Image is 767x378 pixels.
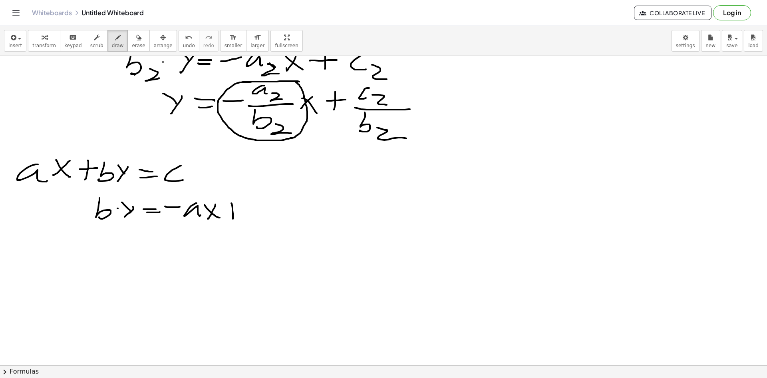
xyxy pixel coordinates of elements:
[220,30,246,52] button: format_sizesmaller
[634,6,711,20] button: Collaborate Live
[705,43,715,48] span: new
[203,43,214,48] span: redo
[185,33,193,42] i: undo
[205,33,213,42] i: redo
[112,43,124,48] span: draw
[722,30,742,52] button: save
[149,30,177,52] button: arrange
[676,43,695,48] span: settings
[69,33,77,42] i: keyboard
[275,43,298,48] span: fullscreen
[250,43,264,48] span: larger
[744,30,763,52] button: load
[86,30,108,52] button: scrub
[64,43,82,48] span: keypad
[8,43,22,48] span: insert
[132,43,145,48] span: erase
[28,30,60,52] button: transform
[4,30,26,52] button: insert
[270,30,302,52] button: fullscreen
[32,43,56,48] span: transform
[10,6,22,19] button: Toggle navigation
[225,43,242,48] span: smaller
[229,33,237,42] i: format_size
[254,33,261,42] i: format_size
[32,9,72,17] a: Whiteboards
[107,30,128,52] button: draw
[246,30,269,52] button: format_sizelarger
[154,43,173,48] span: arrange
[179,30,199,52] button: undoundo
[713,5,751,20] button: Log in
[641,9,705,16] span: Collaborate Live
[672,30,699,52] button: settings
[701,30,720,52] button: new
[726,43,737,48] span: save
[60,30,86,52] button: keyboardkeypad
[90,43,103,48] span: scrub
[183,43,195,48] span: undo
[748,43,759,48] span: load
[127,30,149,52] button: erase
[199,30,219,52] button: redoredo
